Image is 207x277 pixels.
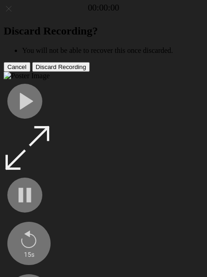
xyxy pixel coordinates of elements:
[4,25,203,37] h2: Discard Recording?
[22,46,203,55] li: You will not be able to recover this once discarded.
[4,72,50,80] img: Poster Image
[32,62,90,72] button: Discard Recording
[4,62,30,72] button: Cancel
[88,3,119,13] a: 00:00:00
